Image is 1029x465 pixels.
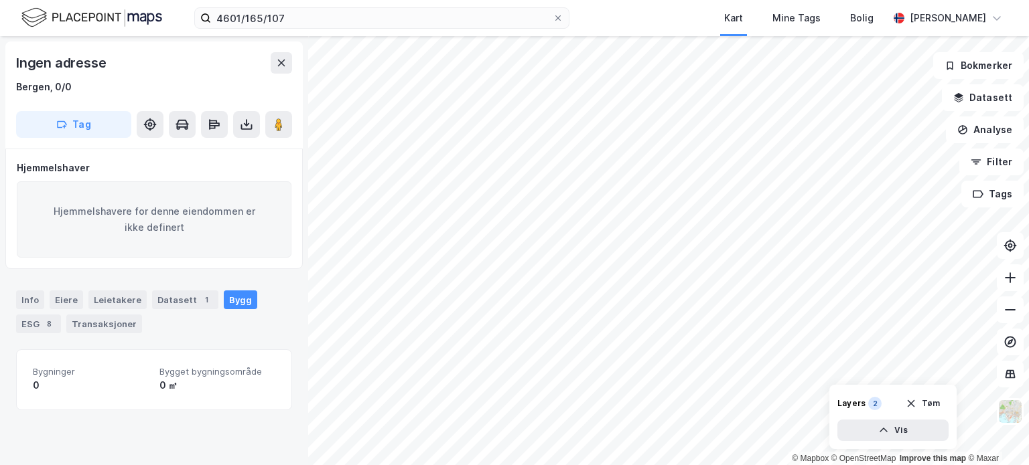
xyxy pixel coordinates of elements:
[33,377,149,393] div: 0
[159,366,275,377] span: Bygget bygningsområde
[50,290,83,309] div: Eiere
[224,290,257,309] div: Bygg
[959,149,1024,175] button: Filter
[900,454,966,463] a: Improve this map
[159,377,275,393] div: 0 ㎡
[962,401,1029,465] div: Kontrollprogram for chat
[910,10,986,26] div: [PERSON_NAME]
[933,52,1024,79] button: Bokmerker
[16,111,131,138] button: Tag
[16,314,61,333] div: ESG
[946,116,1024,143] button: Analyse
[16,79,72,95] div: Bergen, 0/0
[152,290,218,309] div: Datasett
[17,160,291,176] div: Hjemmelshaver
[16,52,109,74] div: Ingen adresse
[998,399,1023,424] img: Z
[88,290,147,309] div: Leietakere
[850,10,874,26] div: Bolig
[33,366,149,377] span: Bygninger
[961,181,1024,207] button: Tags
[200,293,213,306] div: 1
[16,290,44,309] div: Info
[962,401,1029,465] iframe: Chat Widget
[837,398,866,409] div: Layers
[837,420,949,441] button: Vis
[897,393,949,414] button: Tøm
[211,8,553,28] input: Søk på adresse, matrikkel, gårdeiere, leietakere eller personer
[42,317,56,331] div: 8
[868,397,882,410] div: 2
[21,6,162,29] img: logo.f888ab2527a4732fd821a326f86c7f29.svg
[66,314,142,333] div: Transaksjoner
[792,454,829,463] a: Mapbox
[724,10,743,26] div: Kart
[942,84,1024,111] button: Datasett
[772,10,821,26] div: Mine Tags
[17,181,291,258] div: Hjemmelshavere for denne eiendommen er ikke definert
[831,454,896,463] a: OpenStreetMap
